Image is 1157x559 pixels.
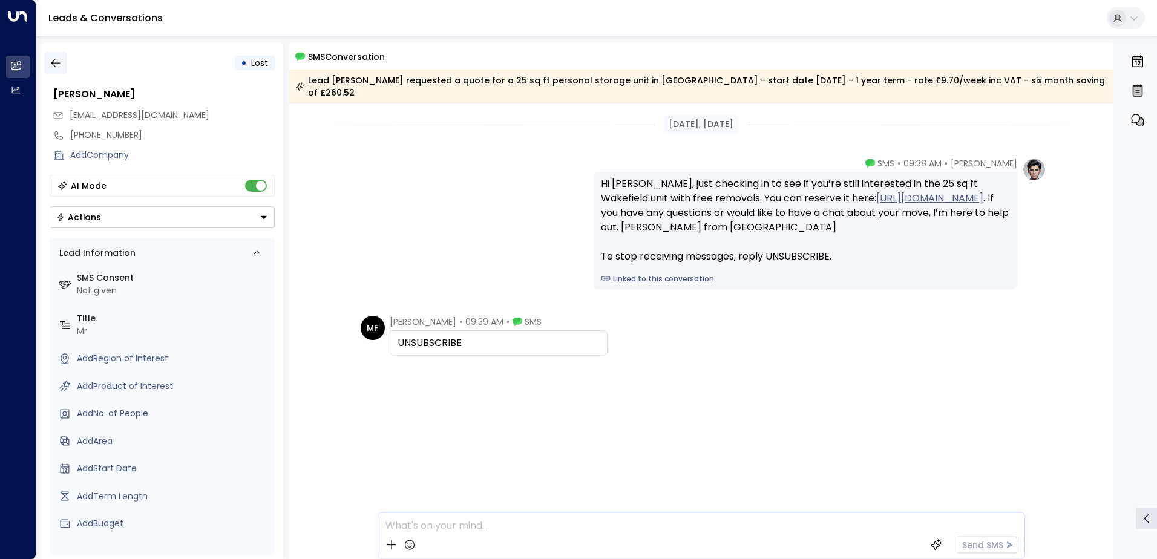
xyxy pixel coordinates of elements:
span: [PERSON_NAME] [951,157,1017,169]
span: • [459,316,462,328]
div: AddRegion of Interest [77,352,270,365]
div: Not given [77,284,270,297]
div: AddCompany [70,149,275,162]
div: AI Mode [71,180,107,192]
div: AddStart Date [77,462,270,475]
div: AddNo. of People [77,407,270,420]
span: [PERSON_NAME] [390,316,456,328]
label: Source [77,545,270,558]
div: UNSUBSCRIBE [398,336,600,350]
div: AddTerm Length [77,490,270,503]
span: 09:38 AM [903,157,942,169]
span: Lost [251,57,268,69]
div: • [241,52,247,74]
label: SMS Consent [77,272,270,284]
span: SMS [877,157,894,169]
div: MF [361,316,385,340]
span: SMS Conversation [308,50,385,64]
a: Leads & Conversations [48,11,163,25]
div: AddBudget [77,517,270,530]
span: 09:39 AM [465,316,503,328]
div: Button group with a nested menu [50,206,275,228]
div: Actions [56,212,101,223]
div: [PHONE_NUMBER] [70,129,275,142]
span: • [506,316,510,328]
div: [DATE], [DATE] [664,116,738,133]
div: Hi [PERSON_NAME], just checking in to see if you’re still interested in the 25 sq ft Wakefield un... [601,177,1010,264]
span: SMS [525,316,542,328]
div: AddArea [77,435,270,448]
a: Linked to this conversation [601,273,1010,284]
div: Mr [77,325,270,338]
a: [URL][DOMAIN_NAME] [876,191,983,206]
span: [EMAIL_ADDRESS][DOMAIN_NAME] [70,109,209,121]
div: Lead [PERSON_NAME] requested a quote for a 25 sq ft personal storage unit in [GEOGRAPHIC_DATA] - ... [295,74,1107,99]
label: Title [77,312,270,325]
div: Lead Information [55,247,136,260]
div: [PERSON_NAME] [53,87,275,102]
span: • [897,157,900,169]
span: myk5e@yahoo.co.uk [70,109,209,122]
button: Actions [50,206,275,228]
img: profile-logo.png [1022,157,1046,181]
span: • [945,157,948,169]
div: AddProduct of Interest [77,380,270,393]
